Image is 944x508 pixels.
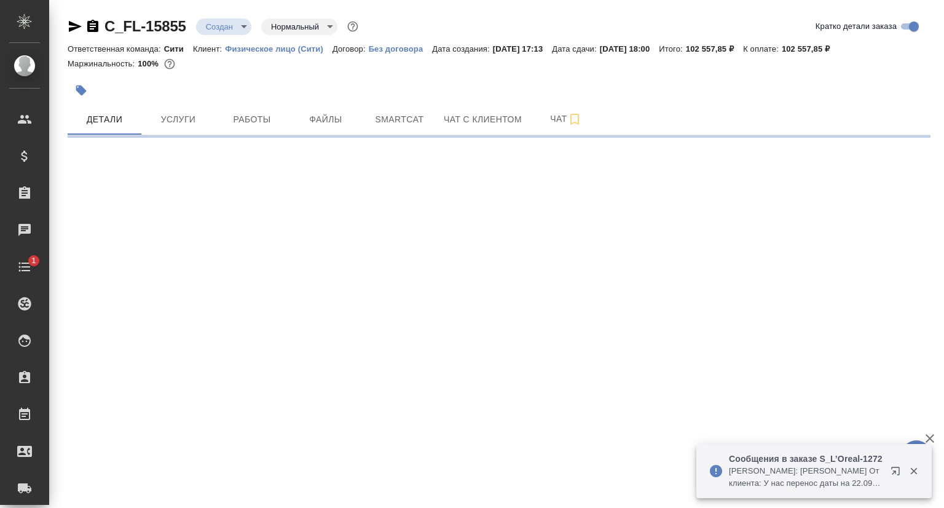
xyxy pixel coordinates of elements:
[493,44,553,54] p: [DATE] 17:13
[686,44,743,54] p: 102 557,85 ₽
[296,112,355,127] span: Файлы
[370,112,429,127] span: Smartcat
[75,112,134,127] span: Детали
[537,111,596,127] span: Чат
[225,43,332,54] a: Физическое лицо (Сити)
[729,453,883,465] p: Сообщения в заказе S_L’Oreal-1272
[261,18,337,35] div: Создан
[567,112,582,127] svg: Подписаться
[444,112,522,127] span: Чат с клиентом
[369,44,433,54] p: Без договора
[68,77,95,104] button: Добавить тэг
[202,22,237,32] button: Создан
[68,59,138,68] p: Маржинальность:
[68,19,82,34] button: Скопировать ссылку для ЯМессенджера
[85,19,100,34] button: Скопировать ссылку
[743,44,782,54] p: К оплате:
[225,44,332,54] p: Физическое лицо (Сити)
[193,44,225,54] p: Клиент:
[104,18,186,34] a: C_FL-15855
[222,112,281,127] span: Работы
[659,44,685,54] p: Итого:
[600,44,659,54] p: [DATE] 18:00
[267,22,323,32] button: Нормальный
[552,44,599,54] p: Дата сдачи:
[162,56,178,72] button: 0.00 RUB;
[3,252,46,282] a: 1
[901,466,926,477] button: Закрыть
[432,44,492,54] p: Дата создания:
[24,255,43,267] span: 1
[332,44,369,54] p: Договор:
[68,44,164,54] p: Ответственная команда:
[149,112,208,127] span: Услуги
[196,18,251,35] div: Создан
[782,44,839,54] p: 102 557,85 ₽
[164,44,193,54] p: Сити
[369,43,433,54] a: Без договора
[138,59,162,68] p: 100%
[883,459,913,488] button: Открыть в новой вкладке
[729,465,883,490] p: [PERSON_NAME]: [PERSON_NAME] От клиента: У нас перенос даты на 22.09 с 13-16, вводные те же Сможе...
[345,18,361,34] button: Доп статусы указывают на важность/срочность заказа
[901,440,932,471] button: 🙏
[816,20,897,33] span: Кратко детали заказа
